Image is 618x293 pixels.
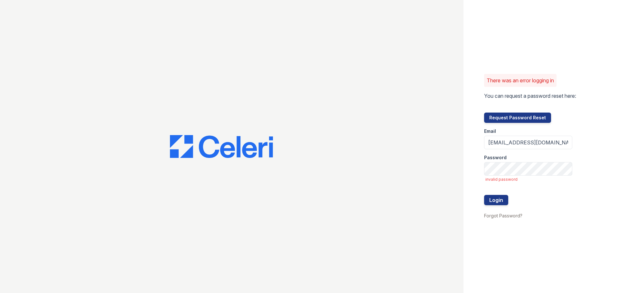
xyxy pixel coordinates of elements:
[170,135,273,158] img: CE_Logo_Blue-a8612792a0a2168367f1c8372b55b34899dd931a85d93a1a3d3e32e68fde9ad4.png
[484,154,507,161] label: Password
[484,113,551,123] button: Request Password Reset
[484,213,522,218] a: Forgot Password?
[485,177,572,182] span: invalid password
[487,77,554,84] p: There was an error logging in
[484,195,508,205] button: Login
[484,92,576,100] p: You can request a password reset here:
[484,128,496,134] label: Email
